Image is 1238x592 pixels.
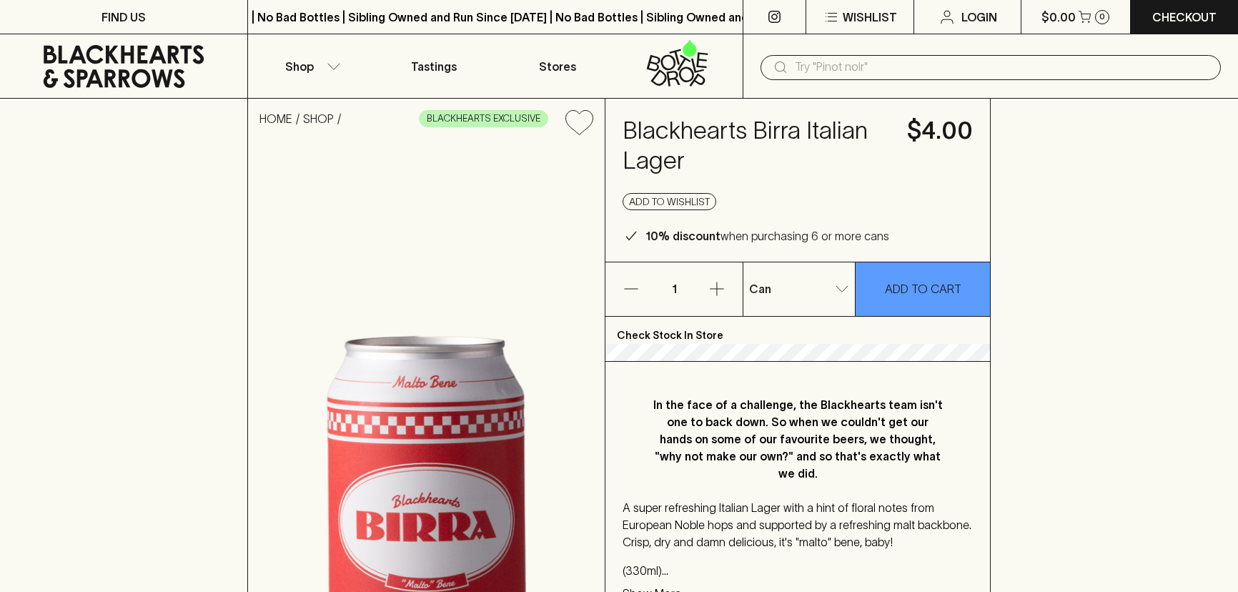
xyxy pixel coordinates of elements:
[651,396,944,482] p: In the face of a challenge, the Blackhearts team isn't one to back down. So when we couldn't get ...
[749,280,771,297] p: Can
[303,112,334,125] a: SHOP
[843,9,897,26] p: Wishlist
[101,9,146,26] p: FIND US
[623,116,889,176] h4: Blackhearts Birra Italian Lager
[495,34,619,98] a: Stores
[1099,13,1105,21] p: 0
[856,262,989,316] button: ADD TO CART
[623,193,716,210] button: Add to wishlist
[961,9,997,26] p: Login
[248,34,372,98] button: Shop
[1041,9,1076,26] p: $0.00
[623,499,972,551] p: A super refreshing Italian Lager with a hint of floral notes from European Noble hops and support...
[645,227,889,245] p: when purchasing 6 or more cans
[657,262,691,316] p: 1
[645,230,720,242] b: 10% discount
[623,562,972,579] p: (330ml) 4.6% ABV
[372,34,495,98] a: Tastings
[539,58,576,75] p: Stores
[420,112,548,126] span: BLACKHEARTS EXCLUSIVE
[795,56,1209,79] input: Try "Pinot noir"
[285,58,314,75] p: Shop
[743,275,855,303] div: Can
[1152,9,1217,26] p: Checkout
[907,116,973,146] h4: $4.00
[259,112,292,125] a: HOME
[411,58,457,75] p: Tastings
[560,104,599,141] button: Add to wishlist
[605,317,989,344] p: Check Stock In Store
[885,280,961,297] p: ADD TO CART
